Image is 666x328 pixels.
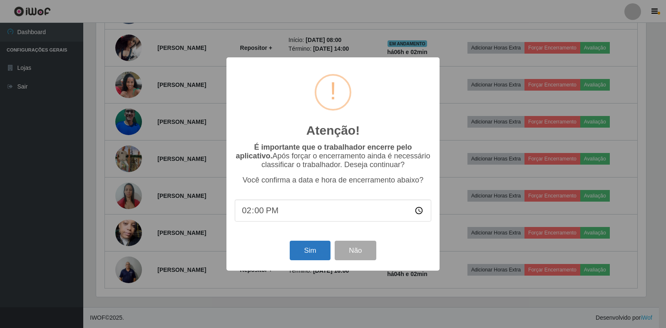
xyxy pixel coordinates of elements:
[235,176,431,185] p: Você confirma a data e hora de encerramento abaixo?
[236,143,412,160] b: É importante que o trabalhador encerre pelo aplicativo.
[335,241,376,260] button: Não
[235,143,431,169] p: Após forçar o encerramento ainda é necessário classificar o trabalhador. Deseja continuar?
[290,241,330,260] button: Sim
[306,123,360,138] h2: Atenção!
